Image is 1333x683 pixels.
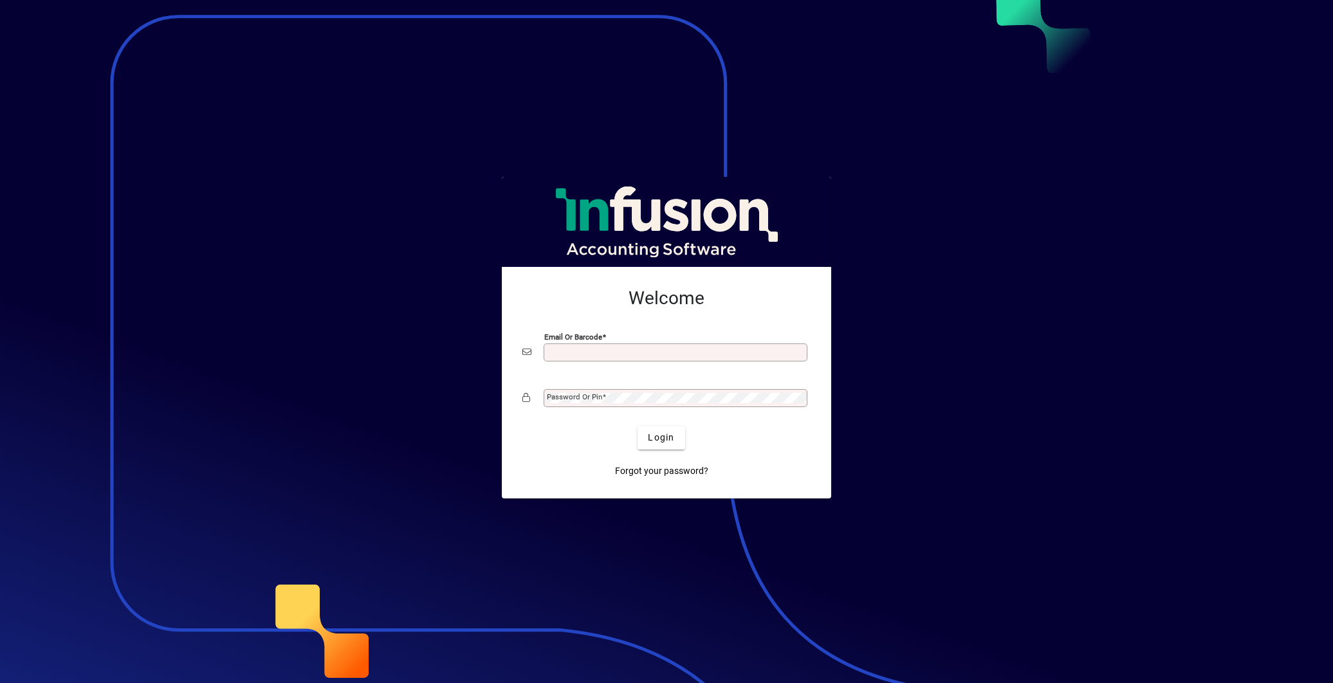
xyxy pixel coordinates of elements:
[648,431,674,444] span: Login
[615,464,708,478] span: Forgot your password?
[522,287,811,309] h2: Welcome
[544,332,602,341] mat-label: Email or Barcode
[547,392,602,401] mat-label: Password or Pin
[610,460,713,483] a: Forgot your password?
[638,426,685,450] button: Login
